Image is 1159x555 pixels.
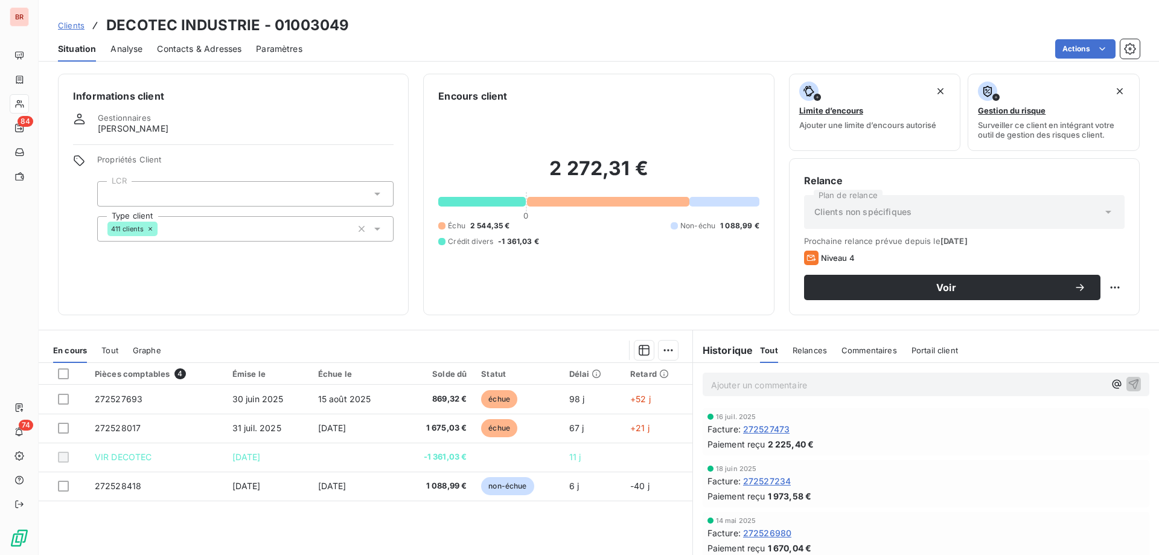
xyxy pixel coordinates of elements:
button: Limite d’encoursAjouter une limite d’encours autorisé [789,74,961,151]
span: Portail client [912,345,958,355]
div: Statut [481,369,554,379]
span: Paiement reçu [707,438,765,451]
span: échue [481,419,517,437]
span: 869,32 € [406,393,467,405]
span: 67 j [569,423,584,433]
span: 1 973,58 € [768,490,812,502]
span: 98 j [569,394,585,404]
h6: Relance [804,173,1125,188]
span: [DATE] [318,423,346,433]
button: Actions [1055,39,1116,59]
span: 14 mai 2025 [716,517,756,524]
span: Clients non spécifiques [814,206,912,218]
span: échue [481,390,517,408]
span: non-échue [481,477,534,495]
input: Ajouter une valeur [107,188,117,199]
span: 2 544,35 € [470,220,510,231]
h3: DECOTEC INDUSTRIE - 01003049 [106,14,349,36]
span: Échu [448,220,465,231]
span: 2 225,40 € [768,438,814,451]
div: Échue le [318,369,392,379]
span: Graphe [133,345,161,355]
span: +52 j [630,394,651,404]
span: Analyse [110,43,142,55]
span: 411 clients [111,225,144,233]
span: 272528418 [95,481,141,491]
span: -1 361,03 € [406,451,467,463]
span: 16 juil. 2025 [716,413,756,420]
span: Voir [819,283,1074,292]
button: Voir [804,275,1100,300]
span: En cours [53,345,87,355]
span: +21 j [630,423,650,433]
span: 84 [18,116,33,127]
span: 6 j [569,481,579,491]
span: 30 juin 2025 [232,394,284,404]
span: Surveiller ce client en intégrant votre outil de gestion des risques client. [978,120,1129,140]
span: Paiement reçu [707,542,765,554]
div: Délai [569,369,616,379]
span: [DATE] [232,481,261,491]
span: 11 j [569,452,581,462]
span: Facture : [707,475,741,487]
button: Gestion du risqueSurveiller ce client en intégrant votre outil de gestion des risques client. [968,74,1140,151]
span: 18 juin 2025 [716,465,757,472]
span: VIR DECOTEC [95,452,152,462]
span: Clients [58,21,85,30]
span: 0 [523,211,528,220]
span: 272526980 [743,527,791,539]
span: Facture : [707,527,741,539]
span: Contacts & Adresses [157,43,241,55]
span: Situation [58,43,96,55]
h6: Historique [693,343,753,358]
span: Ajouter une limite d’encours autorisé [799,120,936,130]
a: Clients [58,19,85,31]
span: 15 août 2025 [318,394,371,404]
img: Logo LeanPay [10,528,29,548]
h6: Informations client [73,89,394,103]
div: BR [10,7,29,27]
span: [DATE] [318,481,346,491]
span: -40 j [630,481,650,491]
iframe: Intercom live chat [1118,514,1147,543]
span: Relances [793,345,827,355]
span: Prochaine relance prévue depuis le [804,236,1125,246]
span: 74 [19,420,33,431]
span: Propriétés Client [97,155,394,172]
span: Crédit divers [448,236,493,247]
span: [PERSON_NAME] [98,123,168,135]
span: 1 675,03 € [406,422,467,434]
span: -1 361,03 € [498,236,539,247]
span: 4 [174,368,185,379]
span: Niveau 4 [821,253,855,263]
span: Facture : [707,423,741,435]
span: Non-échu [680,220,715,231]
input: Ajouter une valeur [158,223,167,234]
span: 272527693 [95,394,142,404]
span: Paramètres [256,43,302,55]
span: 272527234 [743,475,791,487]
div: Pièces comptables [95,368,218,379]
div: Retard [630,369,685,379]
span: Gestionnaires [98,113,151,123]
span: Paiement reçu [707,490,765,502]
h2: 2 272,31 € [438,156,759,193]
span: 272528017 [95,423,141,433]
span: [DATE] [940,236,968,246]
span: 1 088,99 € [406,480,467,492]
div: Émise le [232,369,304,379]
span: Tout [101,345,118,355]
span: [DATE] [232,452,261,462]
div: Solde dû [406,369,467,379]
span: 1 670,04 € [768,542,812,554]
span: Limite d’encours [799,106,863,115]
span: Tout [760,345,778,355]
span: 272527473 [743,423,790,435]
h6: Encours client [438,89,507,103]
span: Gestion du risque [978,106,1046,115]
span: 1 088,99 € [720,220,759,231]
span: 31 juil. 2025 [232,423,281,433]
span: Commentaires [841,345,897,355]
